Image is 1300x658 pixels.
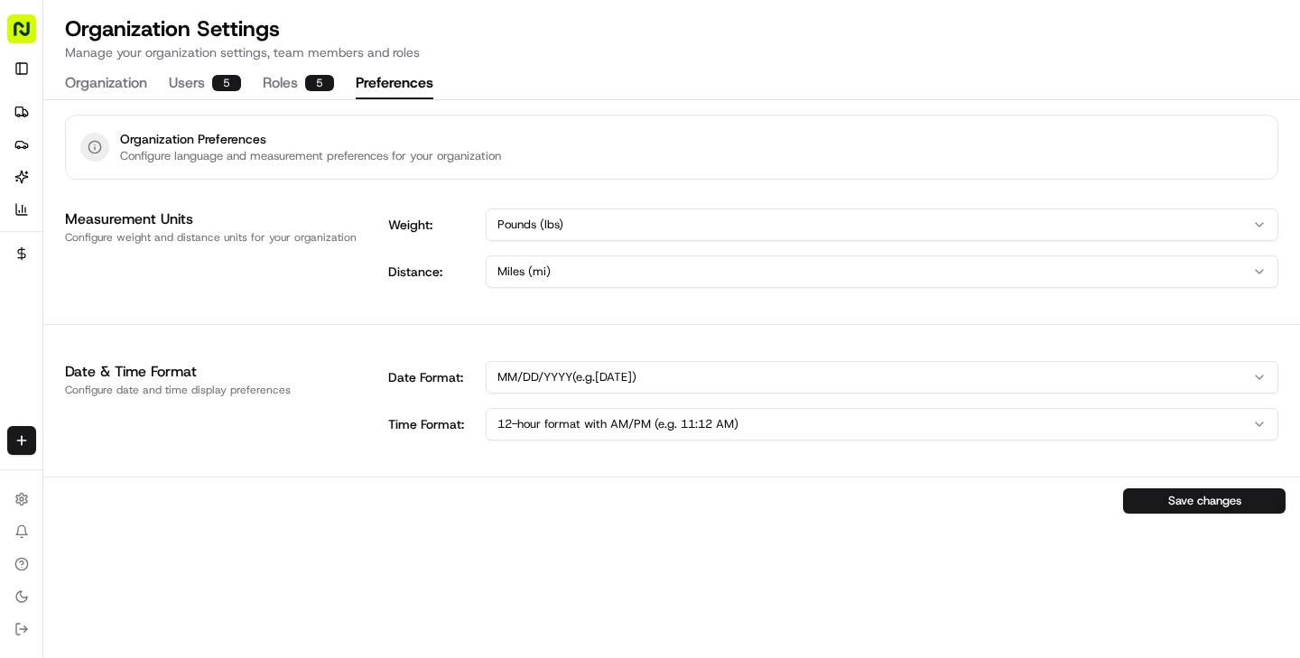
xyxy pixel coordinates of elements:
[388,263,478,281] label: Distance:
[18,172,51,205] img: 1736555255976-a54dd68f-1ca7-489b-9aae-adbdc363a1c4
[38,172,70,205] img: 1738778727109-b901c2ba-d612-49f7-a14d-d897ce62d23f
[65,14,420,43] h1: Organization Settings
[356,69,433,99] button: Preferences
[388,368,478,386] label: Date Format:
[81,190,248,205] div: We're available if you need us!
[65,209,367,230] h1: Measurement Units
[56,280,239,294] span: [PERSON_NAME] [PERSON_NAME]
[65,43,420,61] p: Manage your organization settings, team members and roles
[65,69,147,99] button: Organization
[145,396,297,429] a: 💻API Documentation
[305,75,334,91] div: 5
[180,448,218,461] span: Pylon
[65,230,367,245] div: Configure weight and distance units for your organization
[70,329,107,343] span: [DATE]
[280,231,329,253] button: See all
[263,69,334,99] button: Roles
[18,235,121,249] div: Past conversations
[127,447,218,461] a: Powered byPylon
[81,172,296,190] div: Start new chat
[388,216,478,234] label: Weight:
[11,396,145,429] a: 📗Knowledge Base
[169,69,241,99] button: Users
[47,116,298,135] input: Clear
[212,75,241,91] div: 5
[18,18,54,54] img: Nash
[388,415,478,433] label: Time Format:
[171,403,290,422] span: API Documentation
[18,405,32,420] div: 📗
[65,361,367,383] h1: Date & Time Format
[243,280,249,294] span: •
[307,178,329,199] button: Start new chat
[153,405,167,420] div: 💻
[18,263,47,292] img: Dianne Alexi Soriano
[120,148,501,164] p: Configure language and measurement preferences for your organization
[18,72,329,101] p: Welcome 👋
[253,280,290,294] span: [DATE]
[36,281,51,295] img: 1736555255976-a54dd68f-1ca7-489b-9aae-adbdc363a1c4
[36,403,138,422] span: Knowledge Base
[65,383,367,397] div: Configure date and time display preferences
[120,130,501,148] h3: Organization Preferences
[60,329,66,343] span: •
[1123,488,1286,514] button: Save changes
